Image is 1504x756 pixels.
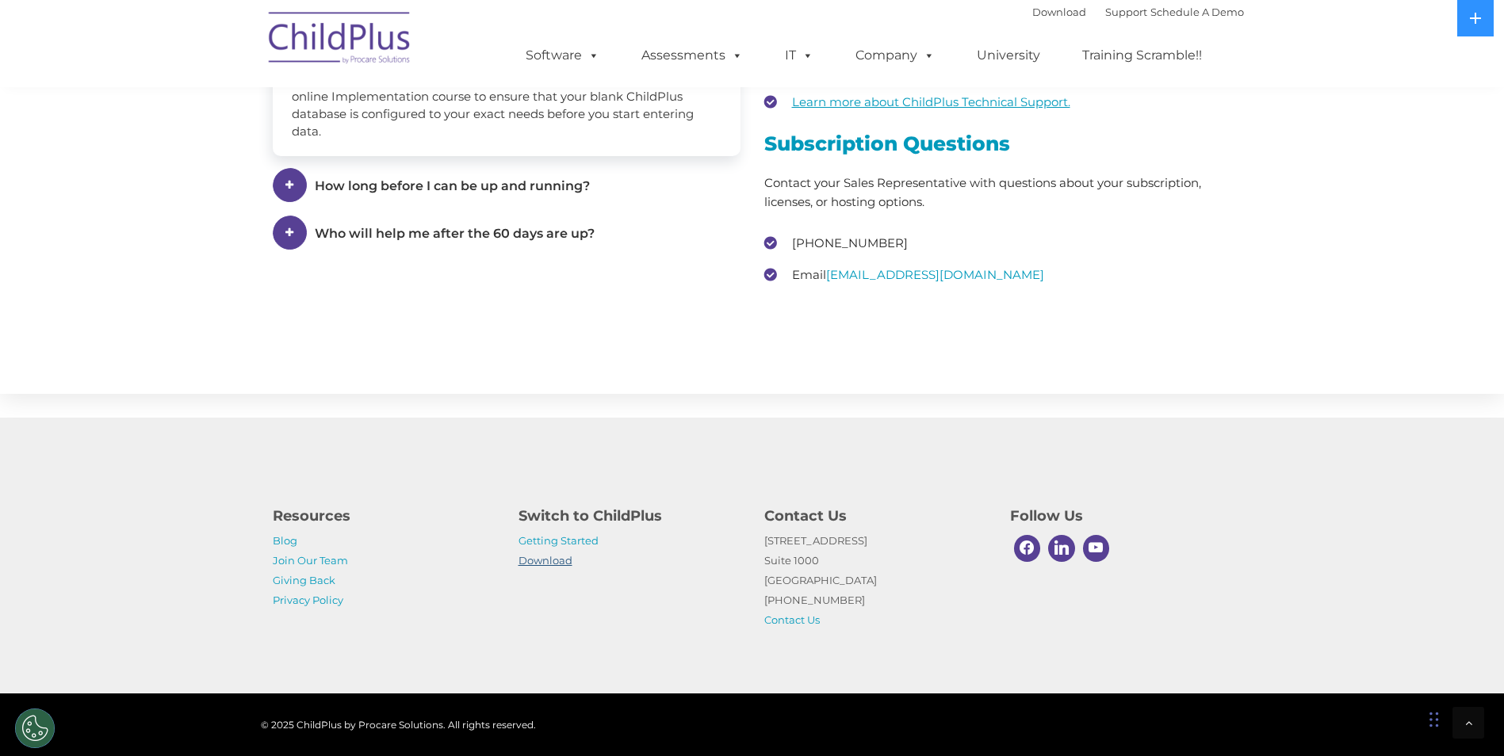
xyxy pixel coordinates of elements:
[519,534,599,547] a: Getting Started
[273,594,343,606] a: Privacy Policy
[764,613,820,626] a: Contact Us
[1010,531,1045,566] a: Facebook
[764,231,1232,255] li: [PHONE_NUMBER]
[273,534,297,547] a: Blog
[764,531,986,630] p: [STREET_ADDRESS] Suite 1000 [GEOGRAPHIC_DATA] [PHONE_NUMBER]
[764,174,1232,212] p: Contact your Sales Representative with questions about your subscription, licenses, or hosting op...
[1429,696,1439,743] div: Drag
[826,267,1044,282] a: [EMAIL_ADDRESS][DOMAIN_NAME]
[261,1,419,80] img: ChildPlus by Procare Solutions
[1245,585,1504,756] iframe: Chat Widget
[769,40,829,71] a: IT
[510,40,615,71] a: Software
[961,40,1056,71] a: University
[261,719,536,731] span: © 2025 ChildPlus by Procare Solutions. All rights reserved.
[764,505,986,527] h4: Contact Us
[1105,6,1147,18] a: Support
[273,574,335,586] a: Giving Back
[840,40,951,71] a: Company
[626,40,759,71] a: Assessments
[764,263,1232,287] li: Email
[519,505,741,527] h4: Switch to ChildPlus
[519,554,572,567] a: Download
[1010,505,1232,527] h4: Follow Us
[1066,40,1218,71] a: Training Scramble!!
[1079,531,1114,566] a: Youtube
[15,708,55,748] button: Cookies Settings
[764,134,1232,154] h3: Subscription Questions
[315,178,590,193] span: How long before I can be up and running?
[273,554,348,567] a: Join Our Team
[1032,6,1086,18] a: Download
[1150,6,1244,18] a: Schedule A Demo
[315,226,595,241] span: Who will help me after the 60 days are up?
[273,55,741,156] div: We recommend all new ChildPlus users take advantage of the free online Implementation course to e...
[1044,531,1079,566] a: Linkedin
[792,94,1070,109] a: Learn more about ChildPlus Technical Support.
[1032,6,1244,18] font: |
[273,505,495,527] h4: Resources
